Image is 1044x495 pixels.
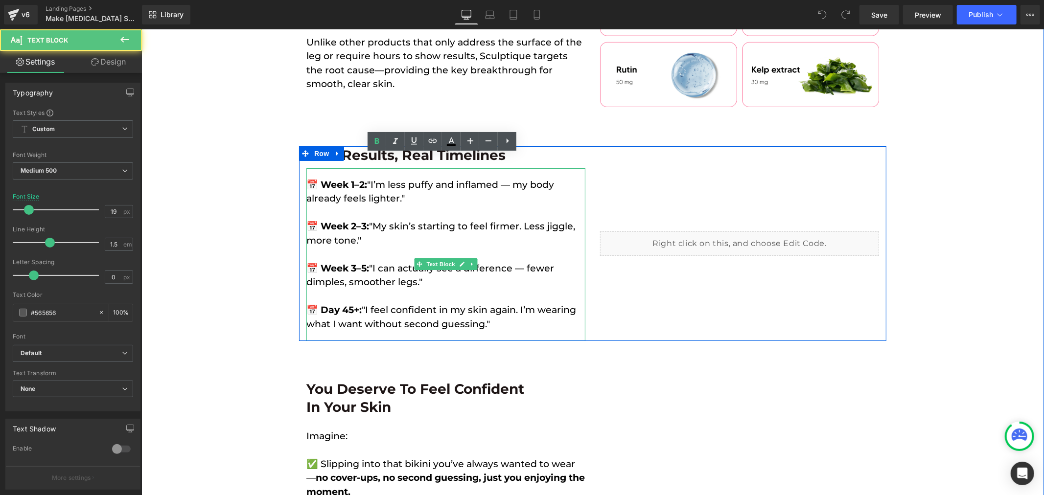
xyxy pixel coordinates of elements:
a: Preview [903,5,953,24]
div: Line Height [13,226,133,233]
div: Font [13,333,133,340]
button: Publish [957,5,1017,24]
a: Design [73,51,144,73]
button: More [1021,5,1040,24]
div: Letter Spacing [13,259,133,266]
b: Medium 500 [21,167,57,174]
button: Undo [812,5,832,24]
span: 📅 Week 3–5: [165,233,228,245]
span: Publish [969,11,993,19]
span: You Deserve To Feel Confident [165,351,383,368]
span: Unlike other products that only address the surface of the leg or require hours to show results, ... [165,7,441,61]
div: % [109,304,133,321]
button: Redo [836,5,856,24]
b: None [21,385,36,392]
a: Expand / Collapse [190,117,203,132]
span: Row [170,117,190,132]
b: Custom [32,125,55,134]
input: Color [31,307,93,318]
span: "My skin’s starting to feel firmer. Less jiggle, more tone." [165,191,434,217]
span: no cover-ups, no second guessing, just you enjoying the moment. [165,443,443,468]
a: Tablet [502,5,525,24]
span: px [123,208,132,215]
span: Text Block [27,36,68,44]
div: Font Weight [13,152,133,158]
span: Save [871,10,887,20]
span: "I feel confident in my skin again. I’m wearing what I want without second guessing." [165,275,435,300]
span: ✅ Slipping into that bikini you’ve always wanted to wear — [165,429,443,468]
span: Library [161,10,184,19]
div: Font Size [13,193,40,200]
a: Mobile [525,5,549,24]
span: Preview [915,10,941,20]
a: New Library [142,5,190,24]
span: 📅 Week 2–3: [165,191,228,202]
span: Make [MEDICAL_DATA] Smooth | New Offer [46,15,139,22]
a: Expand / Collapse [326,229,336,241]
span: px [123,274,132,280]
span: Real Results, Real Timelines [165,117,364,134]
div: Text Transform [13,370,133,377]
div: Open Intercom Messenger [1011,462,1034,485]
div: Text Color [13,292,133,298]
a: Landing Pages [46,5,158,13]
p: More settings [52,473,91,482]
span: 📅 Week 1–2: [165,150,226,161]
span: Text Block [283,229,315,241]
span: Imagine: [165,401,206,412]
span: In Your Skin [165,369,250,386]
span: "I’m less puffy and inflamed — my body already feels lighter." [165,150,413,175]
button: More settings [6,466,140,489]
span: 📅 Day 45+: [165,275,220,286]
span: em [123,241,132,247]
div: v6 [20,8,32,21]
div: Typography [13,83,53,97]
a: v6 [4,5,38,24]
div: Text Styles [13,109,133,116]
i: Default [21,349,42,358]
div: Text Shadow [13,419,56,433]
div: Enable [13,445,102,455]
a: Laptop [478,5,502,24]
a: Desktop [455,5,478,24]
